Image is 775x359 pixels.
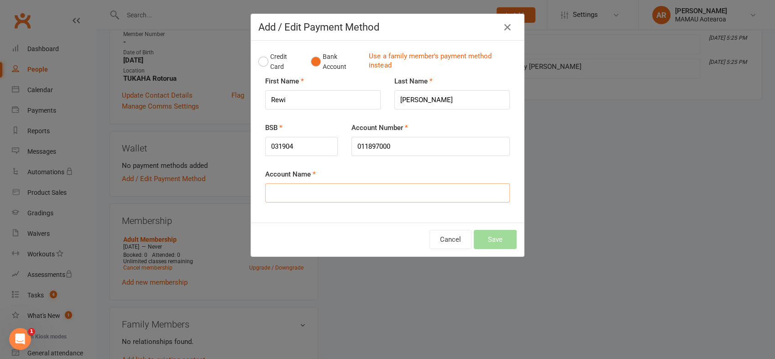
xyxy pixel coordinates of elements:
[369,52,512,72] a: Use a family member's payment method instead
[28,328,35,335] span: 1
[265,76,304,87] label: First Name
[258,48,301,76] button: Credit Card
[351,122,408,133] label: Account Number
[265,137,338,156] input: NNNNNN
[258,21,517,33] h4: Add / Edit Payment Method
[265,122,283,133] label: BSB
[394,76,433,87] label: Last Name
[429,230,471,249] button: Cancel
[9,328,31,350] iframe: Intercom live chat
[500,20,515,35] button: Close
[265,169,316,180] label: Account Name
[311,48,361,76] button: Bank Account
